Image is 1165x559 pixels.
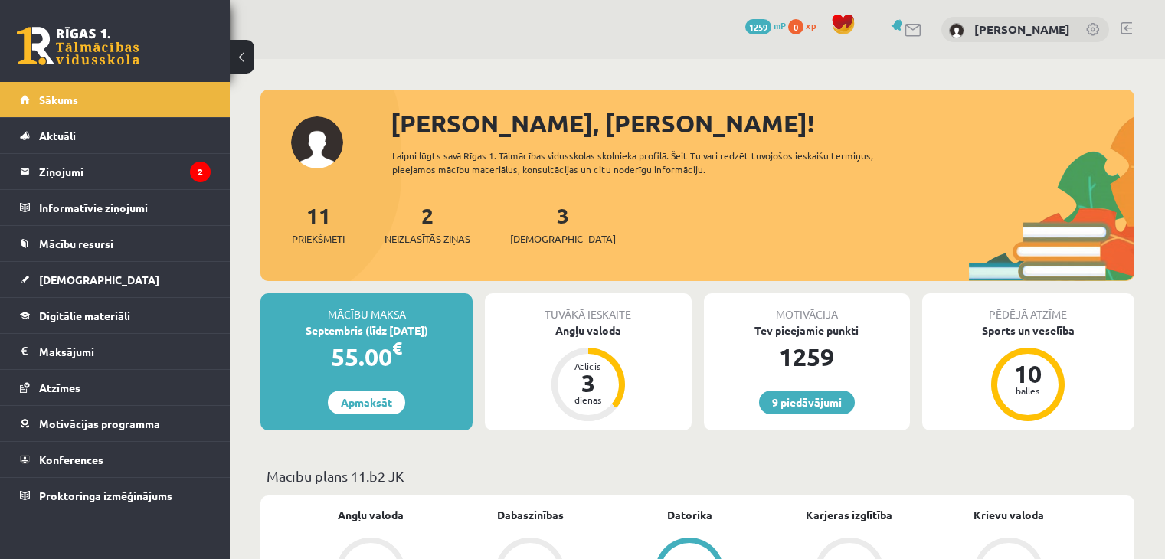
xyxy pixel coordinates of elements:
a: 11Priekšmeti [292,201,345,247]
a: Krievu valoda [974,507,1044,523]
img: Daniela Ļubomirska [949,23,964,38]
span: Sākums [39,93,78,106]
span: Priekšmeti [292,231,345,247]
div: Motivācija [704,293,910,322]
div: 3 [565,371,611,395]
a: Konferences [20,442,211,477]
div: 1259 [704,338,910,375]
a: 1259 mP [745,19,786,31]
a: Ziņojumi2 [20,154,211,189]
div: Tuvākā ieskaite [485,293,691,322]
a: 2Neizlasītās ziņas [385,201,470,247]
a: 0 xp [788,19,823,31]
a: Atzīmes [20,370,211,405]
span: Proktoringa izmēģinājums [39,489,172,502]
span: € [392,337,402,359]
span: 1259 [745,19,771,34]
span: 0 [788,19,803,34]
a: Aktuāli [20,118,211,153]
span: Mācību resursi [39,237,113,250]
span: Aktuāli [39,129,76,142]
a: Informatīvie ziņojumi [20,190,211,225]
div: balles [1005,386,1051,395]
a: Maksājumi [20,334,211,369]
a: Sākums [20,82,211,117]
a: Mācību resursi [20,226,211,261]
span: mP [774,19,786,31]
div: Pēdējā atzīme [922,293,1134,322]
div: 10 [1005,361,1051,386]
div: Angļu valoda [485,322,691,338]
legend: Maksājumi [39,334,211,369]
a: Datorika [667,507,712,523]
div: Tev pieejamie punkti [704,322,910,338]
a: Proktoringa izmēģinājums [20,478,211,513]
a: Angļu valoda Atlicis 3 dienas [485,322,691,423]
span: Konferences [39,453,103,466]
a: [DEMOGRAPHIC_DATA] [20,262,211,297]
legend: Ziņojumi [39,154,211,189]
span: Motivācijas programma [39,417,160,430]
span: Digitālie materiāli [39,309,130,322]
span: xp [806,19,816,31]
a: Sports un veselība 10 balles [922,322,1134,423]
a: Digitālie materiāli [20,298,211,333]
div: Septembris (līdz [DATE]) [260,322,473,338]
a: Karjeras izglītība [806,507,892,523]
a: [PERSON_NAME] [974,21,1070,37]
a: Dabaszinības [497,507,564,523]
i: 2 [190,162,211,182]
div: [PERSON_NAME], [PERSON_NAME]! [391,105,1134,142]
span: [DEMOGRAPHIC_DATA] [510,231,616,247]
a: 3[DEMOGRAPHIC_DATA] [510,201,616,247]
a: 9 piedāvājumi [759,391,855,414]
div: dienas [565,395,611,404]
div: Sports un veselība [922,322,1134,338]
span: Atzīmes [39,381,80,394]
legend: Informatīvie ziņojumi [39,190,211,225]
div: Laipni lūgts savā Rīgas 1. Tālmācības vidusskolas skolnieka profilā. Šeit Tu vari redzēt tuvojošo... [392,149,917,176]
a: Motivācijas programma [20,406,211,441]
span: [DEMOGRAPHIC_DATA] [39,273,159,286]
p: Mācību plāns 11.b2 JK [267,466,1128,486]
div: 55.00 [260,338,473,375]
div: Atlicis [565,361,611,371]
div: Mācību maksa [260,293,473,322]
a: Apmaksāt [328,391,405,414]
a: Angļu valoda [338,507,404,523]
span: Neizlasītās ziņas [385,231,470,247]
a: Rīgas 1. Tālmācības vidusskola [17,27,139,65]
